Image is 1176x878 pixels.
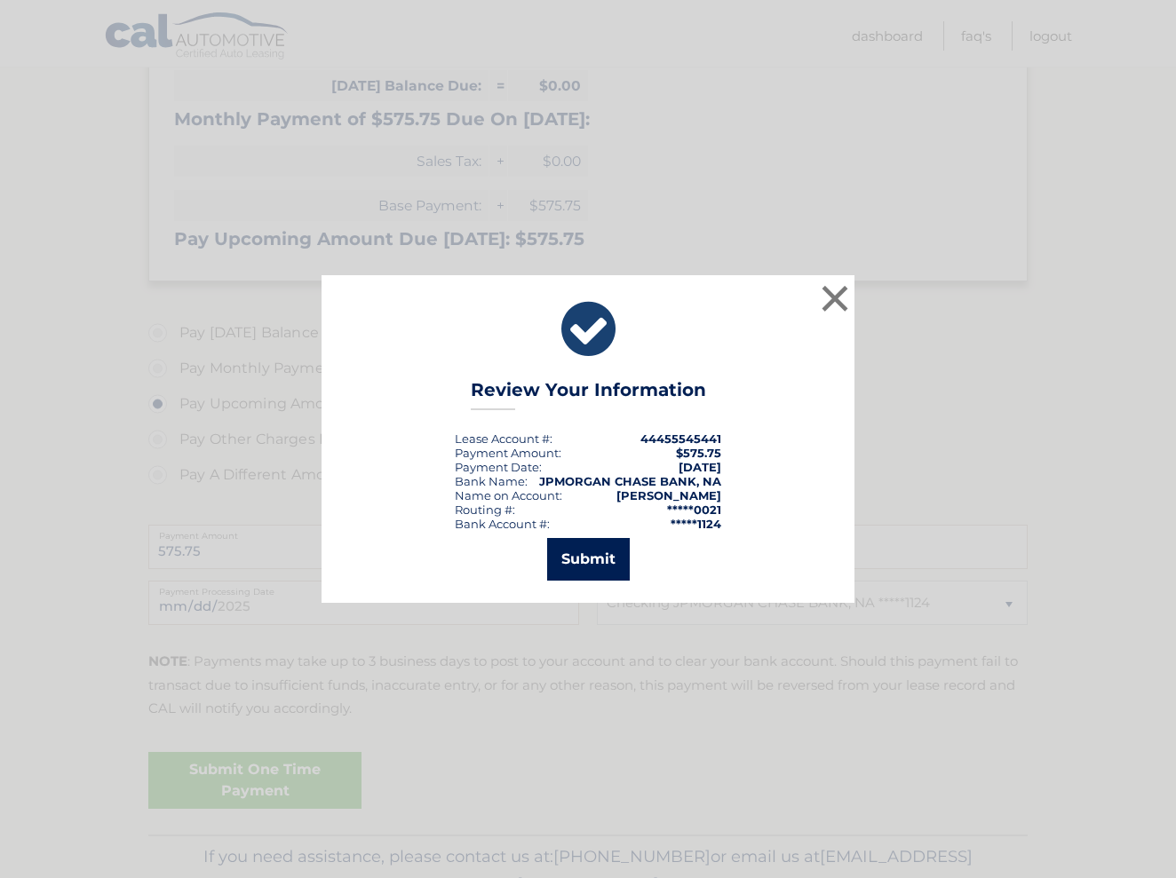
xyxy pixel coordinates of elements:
[455,460,542,474] div: :
[817,281,853,316] button: ×
[471,379,706,410] h3: Review Your Information
[547,538,630,581] button: Submit
[455,474,528,488] div: Bank Name:
[455,517,550,531] div: Bank Account #:
[676,446,721,460] span: $575.75
[455,431,552,446] div: Lease Account #:
[679,460,721,474] span: [DATE]
[455,488,562,502] div: Name on Account:
[640,431,721,446] strong: 44455545441
[616,488,721,502] strong: [PERSON_NAME]
[455,460,539,474] span: Payment Date
[539,474,721,488] strong: JPMORGAN CHASE BANK, NA
[455,502,515,517] div: Routing #:
[455,446,561,460] div: Payment Amount:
